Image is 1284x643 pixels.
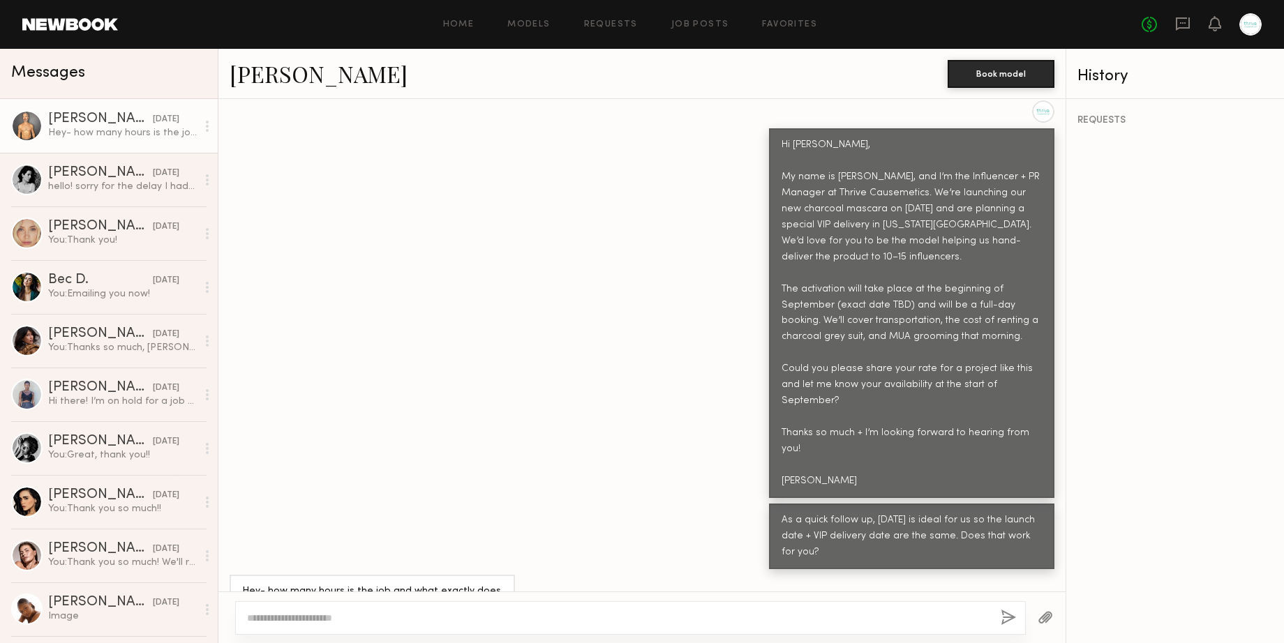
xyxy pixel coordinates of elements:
a: Favorites [762,20,817,29]
div: [PERSON_NAME] [48,542,153,556]
div: [DATE] [153,381,179,395]
div: [DATE] [153,328,179,341]
div: [DATE] [153,220,179,234]
div: hello! sorry for the delay I had an issue with my account. here you go: [URL][DOMAIN_NAME] please... [48,180,197,193]
div: Hi [PERSON_NAME], My name is [PERSON_NAME], and I’m the Influencer + PR Manager at Thrive Causeme... [782,137,1042,490]
div: [PERSON_NAME] [48,488,153,502]
div: [DATE] [153,489,179,502]
div: [PERSON_NAME] [48,381,153,395]
div: Hi there! I’m on hold for a job for the 13th I believe I will know if I’m working that by [DATE],... [48,395,197,408]
div: [PERSON_NAME] [48,434,153,448]
div: [PERSON_NAME] [48,220,153,234]
div: REQUESTS [1077,116,1273,126]
a: Job Posts [671,20,729,29]
div: You: Emailing you now! [48,287,197,301]
a: Models [507,20,550,29]
div: You: Great, thank you!! [48,448,197,462]
button: Book model [948,60,1054,88]
div: [DATE] [153,596,179,610]
div: [PERSON_NAME] [48,596,153,610]
div: You: Thank you so much!! [48,502,197,515]
div: [DATE] [153,543,179,556]
div: Image [48,610,197,623]
a: Requests [584,20,638,29]
div: [DATE] [153,167,179,180]
div: Hey- how many hours is the job and what exactly does it entail? My day rate is typically around [... [242,584,502,632]
div: As a quick follow up, [DATE] is ideal for us so the launch date + VIP delivery date are the same.... [782,513,1042,561]
div: [DATE] [153,274,179,287]
div: [PERSON_NAME] [48,166,153,180]
div: Bec D. [48,273,153,287]
div: Hey- how many hours is the job and what exactly does it entail? My day rate is typically around [... [48,126,197,139]
a: [PERSON_NAME] [230,59,408,89]
a: Book model [948,67,1054,79]
span: Messages [11,65,85,81]
div: [PERSON_NAME] [48,327,153,341]
div: You: Thanks so much, [PERSON_NAME]! [48,341,197,354]
div: [DATE] [153,113,179,126]
div: You: Thank you! [48,234,197,247]
div: [DATE] [153,435,179,448]
div: History [1077,68,1273,84]
div: [PERSON_NAME] [48,112,153,126]
a: Home [443,20,475,29]
div: You: Thank you so much! We'll review and be back shortly! [48,556,197,569]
